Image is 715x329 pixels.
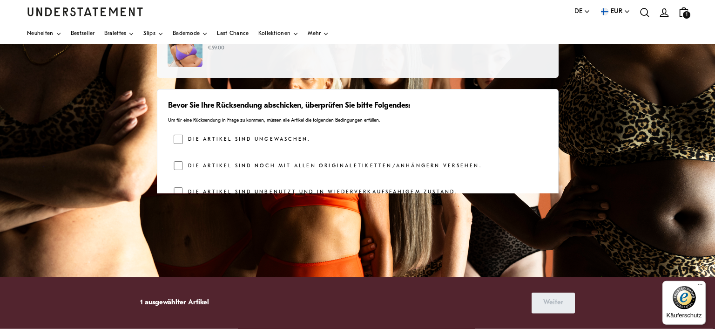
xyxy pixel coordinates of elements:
[184,161,481,171] label: Die Artikel sind noch mit allen Originaletiketten/Anhängern versehen.
[662,281,706,325] button: Trusted Shops GütesiegelKäuferschutz
[27,24,61,44] a: Neuheiten
[683,11,690,19] span: 1
[308,24,329,44] a: Mehr
[27,31,54,37] span: Neuheiten
[673,286,696,309] img: Trusted Shops Gütesiegel
[27,7,143,16] a: Understatement Homepage
[168,117,546,124] p: Um für eine Rücksendung in Frage zu kommen, müssen alle Artikel die folgenden Bedingungen erfüllen.
[184,135,310,145] label: Die Artikel sind ungewaschen.
[611,7,622,17] span: EUR
[71,31,95,37] span: Bestseller
[695,281,706,292] button: Menü
[308,31,321,37] span: Mehr
[217,31,249,37] span: Last Chance
[574,7,590,17] button: DE
[168,101,546,111] h3: Bevor Sie Ihre Rücksendung abschicken, überprüfen Sie bitte Folgendes:
[184,187,457,198] label: Die Artikel sind unbenutzt und in wiederverkaufsfähigem Zustand.
[574,7,582,17] span: DE
[674,2,694,21] a: 1
[217,24,249,44] a: Last Chance
[168,32,202,67] img: 9_fb711f11-1518-4cf8-98c7-8c3f5d24aa6d.jpg
[143,31,155,37] span: Slips
[71,24,95,44] a: Bestseller
[258,31,291,37] span: Kollektionen
[173,31,200,37] span: Bademode
[258,24,299,44] a: Kollektionen
[143,24,163,44] a: Slips
[104,31,127,37] span: Bralettes
[104,24,135,44] a: Bralettes
[662,312,706,319] p: Käuferschutz
[600,7,630,17] button: EUR
[208,44,547,52] p: €59.00
[173,24,208,44] a: Bademode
